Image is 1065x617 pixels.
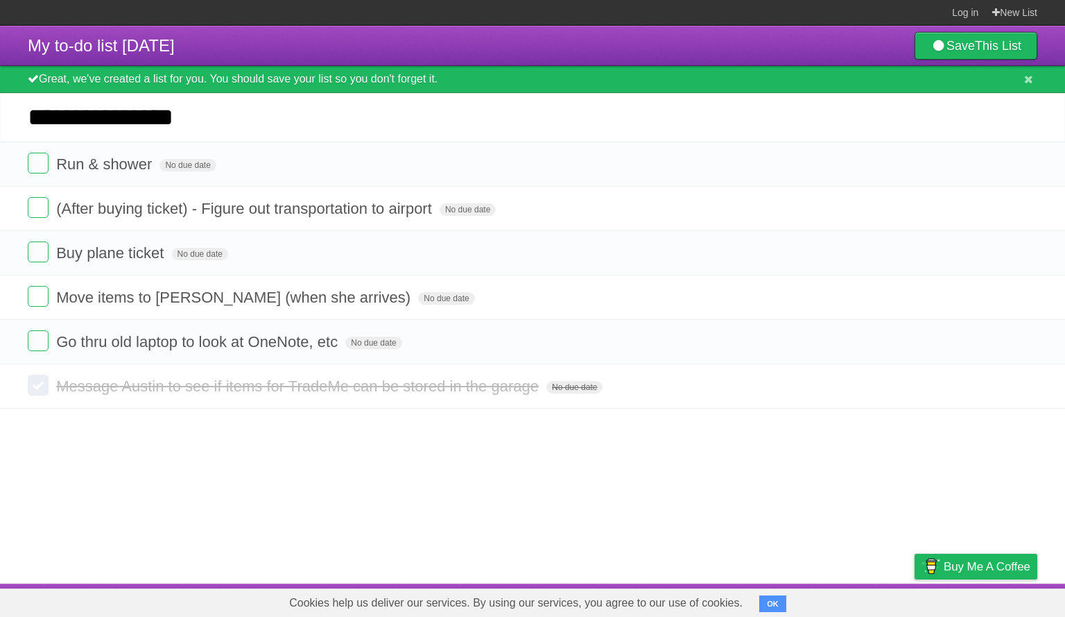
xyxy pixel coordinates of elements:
img: Buy me a coffee [921,555,940,578]
label: Done [28,197,49,218]
a: Terms [849,587,880,614]
span: No due date [440,203,496,216]
span: My to-do list [DATE] [28,36,175,55]
b: This List [975,39,1021,53]
span: Buy plane ticket [56,244,167,262]
button: OK [759,595,786,612]
span: Buy me a coffee [944,555,1030,579]
label: Done [28,286,49,307]
a: Suggest a feature [950,587,1037,614]
span: (After buying ticket) - Figure out transportation to airport [56,200,435,217]
span: No due date [546,381,603,394]
label: Done [28,153,49,174]
label: Done [28,242,49,262]
a: About [730,587,759,614]
a: SaveThis List [915,32,1037,60]
label: Done [28,375,49,396]
span: No due date [159,159,216,171]
span: Run & shower [56,155,155,173]
a: Buy me a coffee [915,554,1037,580]
span: No due date [172,248,228,260]
span: Move items to [PERSON_NAME] (when she arrives) [56,289,414,306]
a: Developers [776,587,832,614]
span: Go thru old laptop to look at OneNote, etc [56,333,341,350]
label: Done [28,330,49,351]
span: No due date [418,292,474,305]
span: No due date [345,337,401,349]
span: Cookies help us deliver our services. By using our services, you agree to our use of cookies. [275,589,756,617]
span: Message Austin to see if items for TradeMe can be stored in the garage [56,378,542,395]
a: Privacy [897,587,933,614]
